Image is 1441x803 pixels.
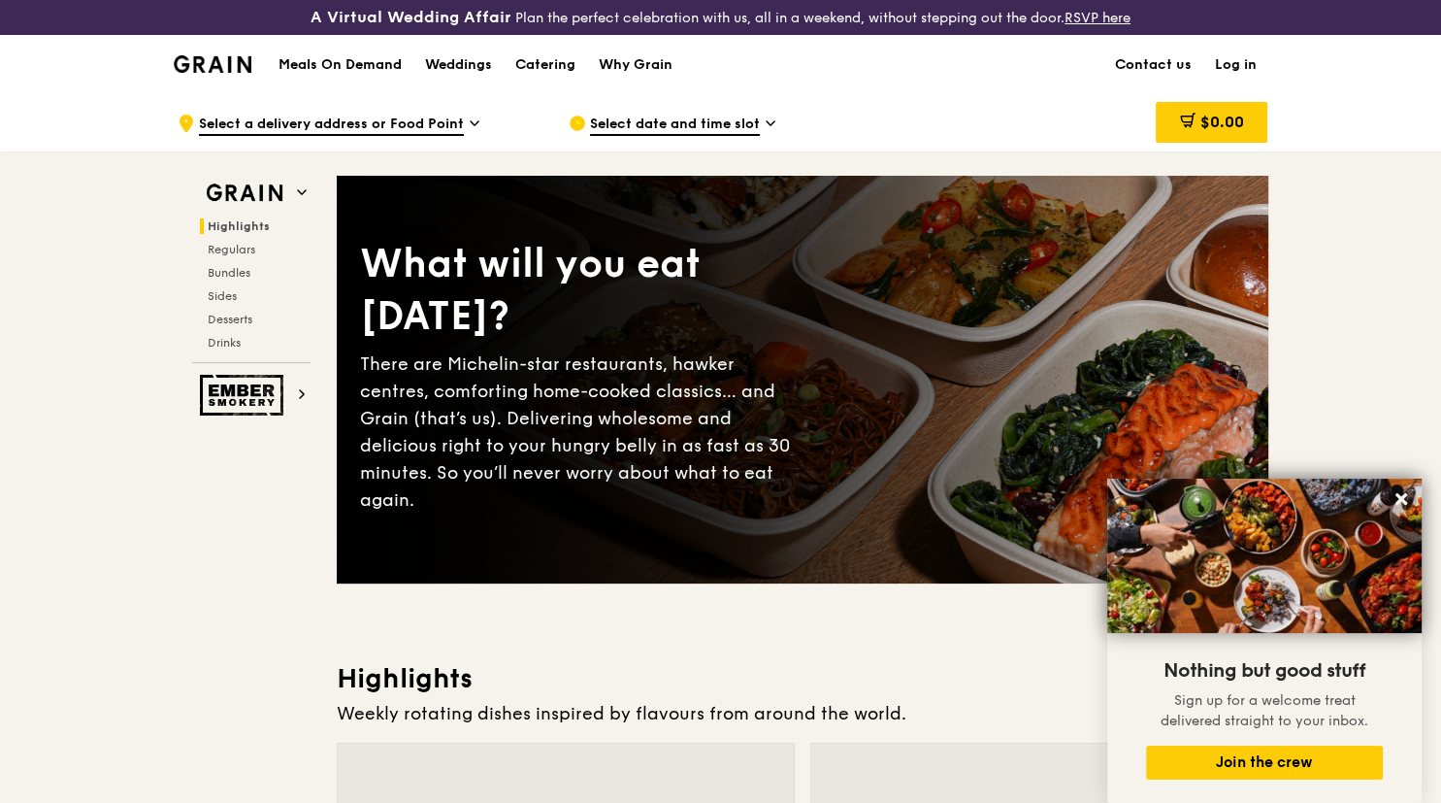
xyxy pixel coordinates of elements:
[413,36,504,94] a: Weddings
[1163,659,1365,683] span: Nothing but good stuff
[1161,692,1368,729] span: Sign up for a welcome treat delivered straight to your inbox.
[1103,36,1203,94] a: Contact us
[200,375,289,416] img: Ember Smokery web logo
[1386,484,1417,515] button: Close
[337,661,1268,696] h3: Highlights
[174,55,252,73] img: Grain
[1064,10,1130,26] a: RSVP here
[208,243,255,256] span: Regulars
[1107,479,1422,633] img: DSC07876-Edit02-Large.jpeg
[1203,36,1268,94] a: Log in
[311,8,511,27] h3: A Virtual Wedding Affair
[1146,746,1383,780] button: Join the crew
[208,266,250,280] span: Bundles
[278,55,402,75] h1: Meals On Demand
[208,289,237,303] span: Sides
[199,115,464,136] span: Select a delivery address or Food Point
[208,336,241,350] span: Drinks
[200,176,289,211] img: Grain web logo
[360,351,802,514] div: There are Michelin-star restaurants, hawker centres, comforting home-cooked classics… and Grain (...
[515,36,575,94] div: Catering
[599,36,672,94] div: Why Grain
[590,115,760,136] span: Select date and time slot
[208,219,270,233] span: Highlights
[337,700,1268,727] div: Weekly rotating dishes inspired by flavours from around the world.
[174,34,252,92] a: GrainGrain
[425,36,492,94] div: Weddings
[360,238,802,343] div: What will you eat [DATE]?
[208,313,252,326] span: Desserts
[241,8,1201,27] div: Plan the perfect celebration with us, all in a weekend, without stepping out the door.
[1199,113,1243,131] span: $0.00
[587,36,684,94] a: Why Grain
[504,36,587,94] a: Catering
